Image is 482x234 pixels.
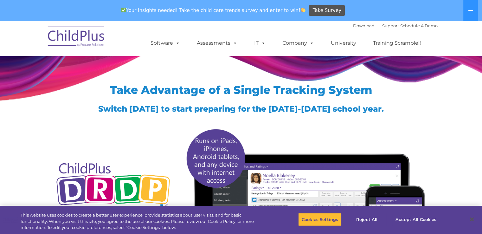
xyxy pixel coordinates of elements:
[119,4,308,16] span: Your insights needed! Take the child care trends survey and enter to win!
[309,5,345,16] a: Take Survey
[121,8,126,12] img: ✅
[144,37,186,49] a: Software
[298,213,342,226] button: Cookies Settings
[276,37,320,49] a: Company
[392,213,440,226] button: Accept All Cookies
[353,23,375,28] a: Download
[325,37,363,49] a: University
[465,212,479,226] button: Close
[313,5,341,16] span: Take Survey
[367,37,427,49] a: Training Scramble!!
[54,156,172,228] img: Copyright - DRDP Logo
[301,8,305,12] img: 👏
[45,21,108,53] img: ChildPlus by Procare Solutions
[98,104,384,114] span: Switch [DATE] to start preparing for the [DATE]-[DATE] school year.
[347,213,387,226] button: Reject All
[353,23,438,28] font: |
[21,212,265,231] div: This website uses cookies to create a better user experience, provide statistics about user visit...
[382,23,399,28] a: Support
[400,23,438,28] a: Schedule A Demo
[110,83,372,97] span: Take Advantage of a Single Tracking System
[248,37,272,49] a: IT
[190,37,244,49] a: Assessments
